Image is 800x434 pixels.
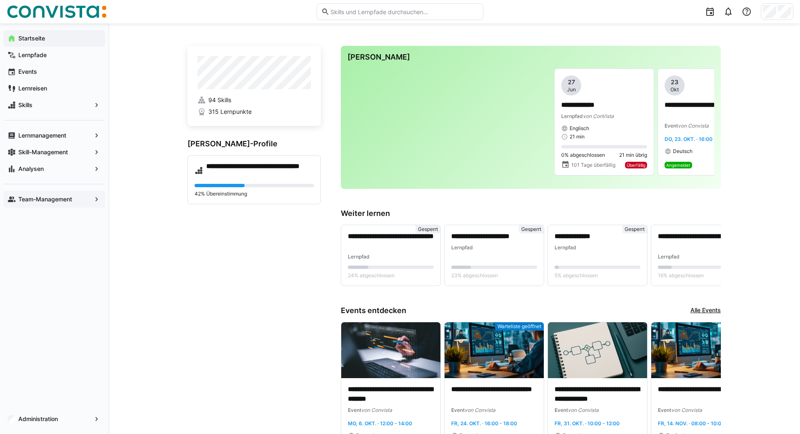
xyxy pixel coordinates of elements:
span: Gesperrt [625,226,645,233]
span: Event [658,407,671,413]
span: von Convista [361,407,392,413]
span: Lernpfad [555,244,576,251]
h3: Weiter lernen [341,209,721,218]
span: Lernpfad [561,113,583,119]
span: 23% abgeschlossen [451,272,498,279]
span: Okt [670,86,679,93]
img: image [445,322,544,378]
span: Warteliste geöffnet [497,323,541,330]
span: Event [555,407,568,413]
h3: [PERSON_NAME]-Profile [187,139,321,148]
span: 16% abgeschlossen [658,272,704,279]
span: von Convista [671,407,702,413]
input: Skills und Lernpfade durchsuchen… [330,8,479,15]
span: 5% abgeschlossen [555,272,598,279]
img: image [341,322,440,378]
span: 27 [568,78,575,86]
span: Gesperrt [418,226,438,233]
span: Event [451,407,465,413]
h3: Events entdecken [341,306,406,315]
span: Do, 23. Okt. · 16:00 - 18:00 [665,136,731,142]
span: 0% abgeschlossen [561,152,605,158]
span: von Convista [678,123,709,129]
span: Gesperrt [521,226,541,233]
img: image [548,322,647,378]
span: 21 min übrig [619,152,647,158]
span: Lernpfad [348,253,370,260]
span: Überfällig [627,163,645,168]
span: Lernpfad [451,244,473,251]
span: von Convista [568,407,599,413]
span: von Convista [465,407,495,413]
span: Fr, 14. Nov. · 08:00 - 10:00 [658,420,725,426]
span: 24% abgeschlossen [348,272,395,279]
span: Englisch [570,125,589,132]
span: 23 [671,78,678,86]
img: image [651,322,750,378]
span: Angemeldet [666,163,690,168]
span: 94 Skills [208,96,231,104]
span: Fr, 24. Okt. · 16:00 - 18:00 [451,420,517,426]
span: Event [348,407,361,413]
span: Lernpfad [658,253,680,260]
span: 21 min [570,133,585,140]
p: 42% Übereinstimmung [195,191,314,197]
span: Deutsch [673,148,692,155]
span: Mo, 6. Okt. · 12:00 - 14:00 [348,420,412,426]
span: von ConVista [583,113,614,119]
span: 101 Tage überfällig [571,162,615,168]
a: 94 Skills [197,96,311,104]
span: 315 Lernpunkte [208,108,252,116]
span: Jun [567,86,576,93]
a: Alle Events [690,306,721,315]
span: Fr, 31. Okt. · 10:00 - 12:00 [555,420,620,426]
h3: [PERSON_NAME] [347,53,714,62]
span: Event [665,123,678,129]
